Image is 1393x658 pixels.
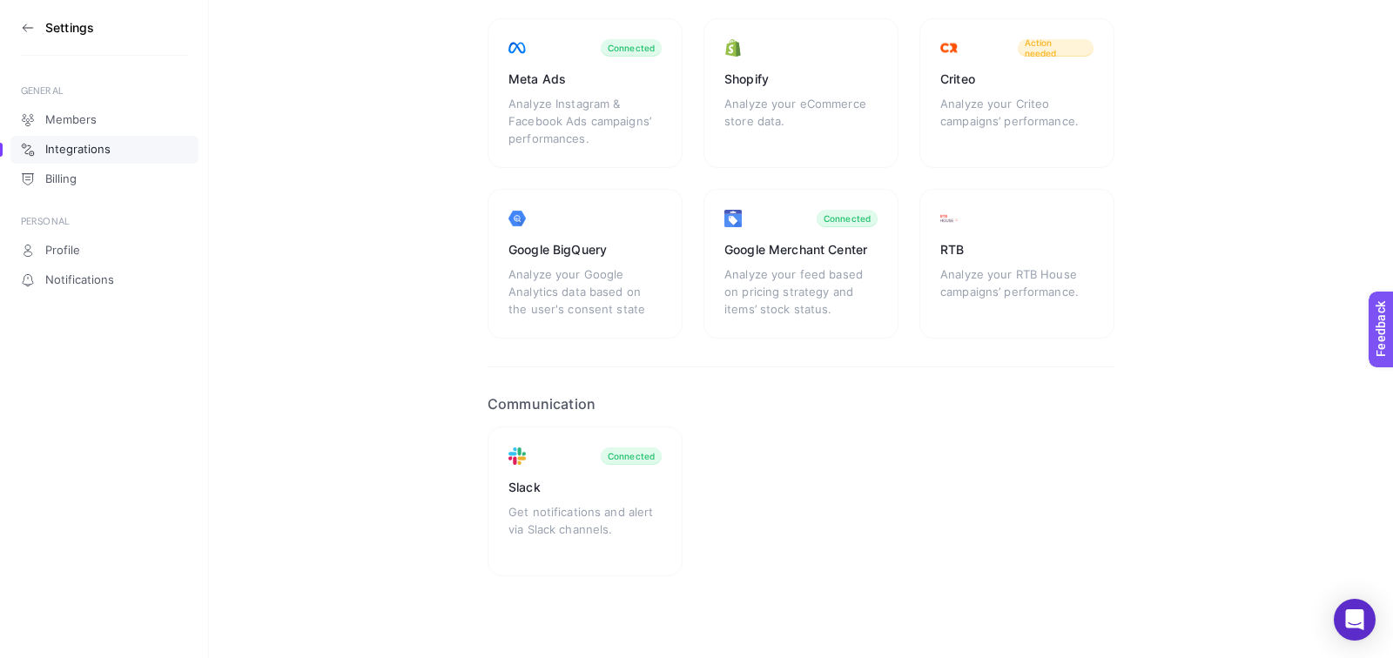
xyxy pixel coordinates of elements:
div: Analyze your Google Analytics data based on the user's consent state [508,265,662,318]
span: Action needed [1025,37,1087,58]
span: Members [45,113,97,127]
a: Notifications [10,266,199,294]
div: Slack [508,479,662,496]
h2: Communication [488,395,1114,413]
div: Analyze your eCommerce store data. [724,95,878,147]
div: Shopify [724,70,878,88]
div: Analyze your feed based on pricing strategy and items’ stock status. [724,265,878,318]
a: Members [10,106,199,134]
span: Profile [45,244,80,258]
a: Billing [10,165,199,193]
div: GENERAL [21,84,188,97]
span: Billing [45,172,77,186]
div: Google Merchant Center [724,241,878,258]
div: Connected [824,213,871,224]
div: Google BigQuery [508,241,662,258]
span: Notifications [45,273,114,287]
div: Analyze your RTB House campaigns’ performance. [940,265,1094,318]
div: RTB [940,241,1094,258]
h3: Settings [45,21,94,35]
div: Criteo [940,70,1094,88]
a: Integrations [10,136,199,164]
div: Get notifications and alert via Slack channels. [508,503,662,555]
div: Connected [608,43,655,53]
div: Open Intercom Messenger [1334,599,1376,641]
a: Profile [10,237,199,265]
span: Integrations [45,143,111,157]
div: Analyze your Criteo campaigns’ performance. [940,95,1094,147]
div: Connected [608,451,655,461]
div: PERSONAL [21,214,188,228]
div: Analyze Instagram & Facebook Ads campaigns’ performances. [508,95,662,147]
div: Meta Ads [508,70,662,88]
span: Feedback [10,5,66,19]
